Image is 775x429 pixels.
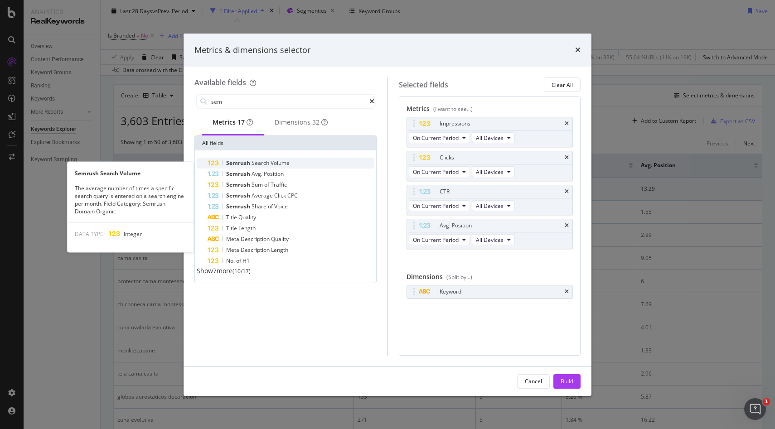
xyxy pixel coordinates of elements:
span: Length [238,224,256,232]
div: times [565,289,569,294]
div: Domaine [48,53,70,59]
span: CPC [287,192,298,199]
span: Sum [252,181,264,188]
span: On Current Period [413,134,459,142]
span: Semrush [226,159,252,167]
span: ( 10 / 17 ) [232,267,251,275]
span: All Devices [476,202,504,210]
div: Clicks [440,153,454,162]
div: All fields [195,136,376,150]
span: Title [226,213,238,221]
span: All Devices [476,236,504,244]
div: Build [561,377,573,385]
div: Mots-clés [114,53,137,59]
span: 1 [763,398,770,405]
iframe: Intercom live chat [744,398,766,420]
span: All Devices [476,168,504,176]
button: All Devices [472,200,515,211]
input: Search by field name [210,95,369,108]
div: modal [184,34,591,396]
div: Selected fields [399,80,448,90]
span: Length [271,246,288,254]
div: CTRtimesOn Current PeriodAll Devices [407,185,573,215]
span: On Current Period [413,168,459,176]
span: No. [226,257,236,265]
div: brand label [312,118,320,127]
div: times [565,121,569,126]
span: Meta [226,235,241,243]
div: The average number of times a specific search query is entered on a search engine per month. Fiel... [68,184,194,215]
span: Quality [271,235,289,243]
span: All Devices [476,134,504,142]
div: ImpressionstimesOn Current PeriodAll Devices [407,117,573,147]
div: Semrush Search Volume [68,169,194,177]
span: On Current Period [413,236,459,244]
span: Voice [274,202,288,210]
button: All Devices [472,166,515,177]
span: Volume [271,159,290,167]
button: Clear All [544,77,581,92]
div: brand label [237,118,245,127]
img: website_grey.svg [15,24,22,31]
button: All Devices [472,234,515,245]
span: Semrush [226,202,252,210]
span: Meta [226,246,241,254]
span: Title [226,224,238,232]
div: Available fields [194,77,246,87]
span: Search [252,159,271,167]
span: Show 7 more [197,266,232,275]
button: On Current Period [409,132,470,143]
button: On Current Period [409,166,470,177]
span: of [264,181,271,188]
button: On Current Period [409,234,470,245]
span: Avg. [252,170,264,178]
span: Semrush [226,192,252,199]
div: Avg. Position [440,221,472,230]
div: Impressions [440,119,470,128]
img: logo_orange.svg [15,14,22,22]
span: On Current Period [413,202,459,210]
span: Description [241,246,271,254]
div: Avg. PositiontimesOn Current PeriodAll Devices [407,219,573,249]
div: Metrics [407,104,573,117]
button: On Current Period [409,200,470,211]
div: v 4.0.25 [25,14,44,22]
button: Build [553,374,581,389]
div: times [565,155,569,160]
div: times [565,223,569,228]
div: times [575,44,581,56]
div: Metrics [213,118,253,127]
span: 32 [312,118,320,126]
span: Quality [238,213,256,221]
div: CTR [440,187,450,196]
img: tab_keywords_by_traffic_grey.svg [104,53,111,60]
span: H1 [242,257,250,265]
span: Position [264,170,284,178]
div: Keywordtimes [407,285,573,299]
img: tab_domain_overview_orange.svg [38,53,45,60]
span: Traffic [271,181,287,188]
span: Click [274,192,287,199]
span: Semrush [226,181,252,188]
div: Cancel [525,377,542,385]
span: of [268,202,274,210]
span: Average [252,192,274,199]
span: 17 [237,118,245,126]
div: Metrics & dimensions selector [194,44,310,56]
div: Dimensions [407,272,573,285]
div: Domaine: [DOMAIN_NAME] [24,24,102,31]
div: times [565,189,569,194]
div: Dimensions [275,118,328,127]
button: Cancel [517,374,550,389]
span: of [236,257,242,265]
div: (I want to see...) [433,105,473,113]
span: Description [241,235,271,243]
span: Semrush [226,170,252,178]
span: Share [252,202,268,210]
div: Keyword [440,287,461,296]
div: (Split by...) [446,273,472,281]
div: Clear All [552,81,573,89]
button: All Devices [472,132,515,143]
div: ClickstimesOn Current PeriodAll Devices [407,151,573,181]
